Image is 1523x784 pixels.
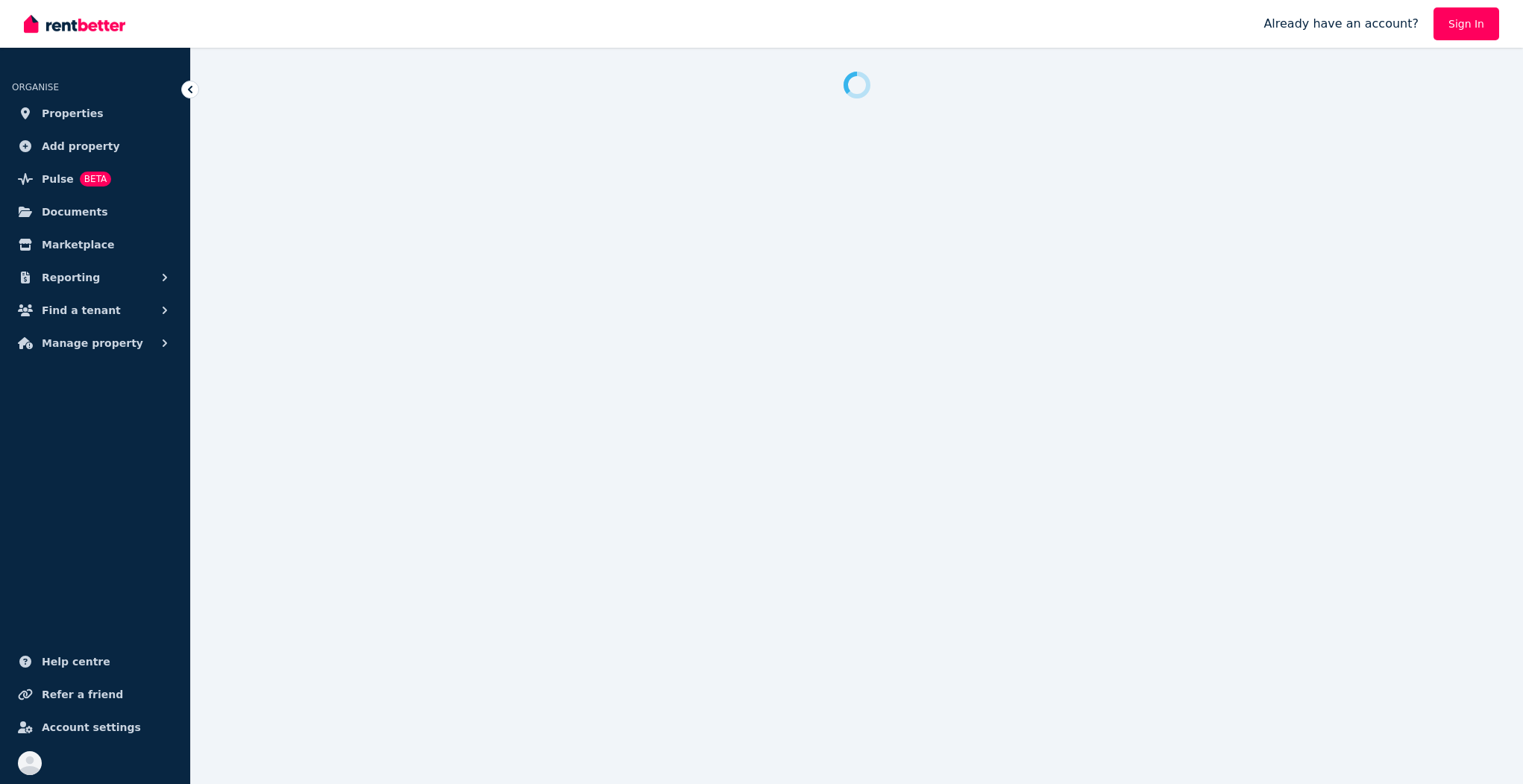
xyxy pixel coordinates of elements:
a: Add property [12,131,178,161]
span: Refer a friend [42,686,123,703]
span: ORGANISE [12,82,59,92]
a: Marketplace [12,230,178,260]
button: Manage property [12,328,178,358]
span: Add property [42,137,120,155]
a: Account settings [12,712,178,742]
span: Already have an account? [1263,15,1419,33]
span: Marketplace [42,236,114,254]
a: Documents [12,197,178,227]
a: Sign In [1433,7,1499,40]
a: Refer a friend [12,680,178,709]
span: Reporting [42,269,100,286]
a: PulseBETA [12,164,178,194]
span: Help centre [42,653,110,671]
img: RentBetter [24,13,125,35]
a: Properties [12,98,178,128]
span: Manage property [42,334,143,352]
a: Help centre [12,647,178,677]
span: Pulse [42,170,74,188]
span: Properties [42,104,104,122]
span: Account settings [42,718,141,736]
button: Find a tenant [12,295,178,325]
button: Reporting [12,263,178,292]
span: Find a tenant [42,301,121,319]
span: BETA [80,172,111,186]
span: Documents [42,203,108,221]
